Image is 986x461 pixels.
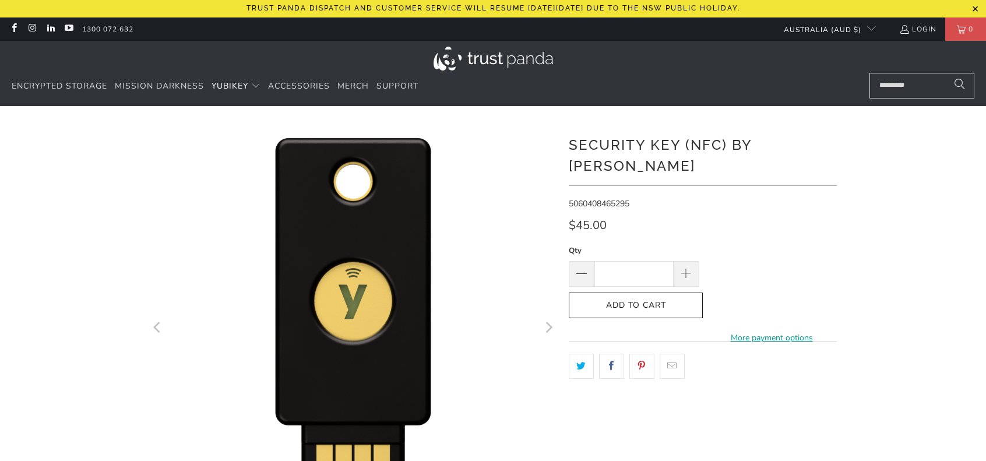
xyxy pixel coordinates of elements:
[268,73,330,100] a: Accessories
[599,354,624,378] a: Share this on Facebook
[376,73,418,100] a: Support
[212,80,248,92] span: YubiKey
[45,24,55,34] a: Trust Panda Australia on LinkedIn
[212,73,260,100] summary: YubiKey
[581,301,691,311] span: Add to Cart
[64,24,73,34] a: Trust Panda Australia on YouTube
[337,73,369,100] a: Merch
[337,80,369,92] span: Merch
[12,73,418,100] nav: Translation missing: en.navigation.header.main_nav
[774,17,876,41] button: Australia (AUD $)
[706,332,837,344] a: More payment options
[660,354,685,378] a: Email this to a friend
[376,80,418,92] span: Support
[27,24,37,34] a: Trust Panda Australia on Instagram
[569,293,703,319] button: Add to Cart
[434,47,553,71] img: Trust Panda Australia
[12,73,107,100] a: Encrypted Storage
[945,17,986,41] a: 0
[569,132,837,177] h1: Security Key (NFC) by [PERSON_NAME]
[945,73,974,98] button: Search
[82,23,133,36] a: 1300 072 632
[268,80,330,92] span: Accessories
[115,80,204,92] span: Mission Darkness
[115,73,204,100] a: Mission Darkness
[9,24,19,34] a: Trust Panda Australia on Facebook
[569,198,629,209] span: 5060408465295
[569,217,607,233] span: $45.00
[899,23,936,36] a: Login
[569,244,699,257] label: Qty
[629,354,654,378] a: Share this on Pinterest
[966,17,976,41] span: 0
[246,4,740,12] p: Trust Panda dispatch and customer service will resume [DATE][DATE] due to the NSW public holiday.
[12,80,107,92] span: Encrypted Storage
[869,73,974,98] input: Search...
[569,354,594,378] a: Share this on Twitter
